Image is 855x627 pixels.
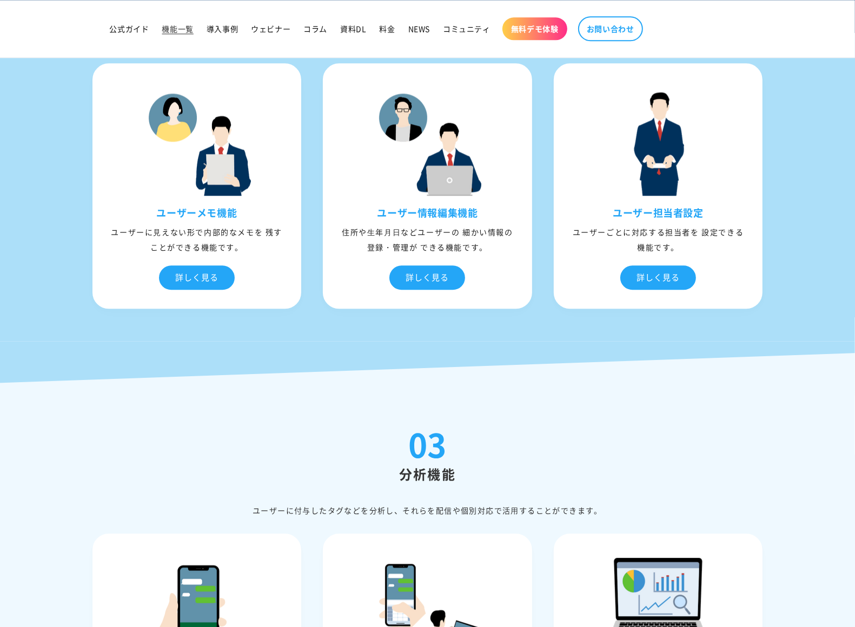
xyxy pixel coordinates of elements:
[143,88,251,196] img: ユーザーメモ機能
[408,24,430,34] span: NEWS
[408,428,447,460] div: 03
[340,24,366,34] span: 資料DL
[402,17,436,40] a: NEWS
[436,17,497,40] a: コミュニティ
[297,17,334,40] a: コラム
[620,265,696,290] div: 詳しく見る
[159,265,235,290] div: 詳しく見る
[303,24,327,34] span: コラム
[502,17,567,40] a: 無料デモ体験
[326,224,529,255] div: 住所や⽣年⽉⽇などユーザーの 細かい情報の登録・管理が できる機能です。
[156,17,200,40] a: 機能一覧
[373,88,481,196] img: ユーザー情報編集機能
[380,24,395,34] span: 料金
[92,465,763,482] h2: 分析機能
[604,88,712,196] img: ユーザー担当者設定
[511,24,559,34] span: 無料デモ体験
[326,206,529,219] h3: ユーザー情報編集機能
[334,17,373,40] a: 資料DL
[92,504,763,517] div: ユーザーに付与したタグなどを分析し、それらを配信や個別対応で活⽤することができます。
[95,224,299,255] div: ユーザーに⾒えない形で内部的なメモを 残すことができる機能です。
[244,17,297,40] a: ウェビナー
[103,17,156,40] a: 公式ガイド
[556,224,760,255] div: ユーザーごとに対応する担当者を 設定できる機能です。
[587,24,634,34] span: お問い合わせ
[389,265,465,290] div: 詳しく見る
[251,24,290,34] span: ウェビナー
[578,16,643,41] a: お問い合わせ
[110,24,149,34] span: 公式ガイド
[207,24,238,34] span: 導入事例
[200,17,244,40] a: 導入事例
[373,17,402,40] a: 料金
[556,206,760,219] h3: ユーザー担当者設定
[443,24,491,34] span: コミュニティ
[95,206,299,219] h3: ユーザーメモ機能
[162,24,194,34] span: 機能一覧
